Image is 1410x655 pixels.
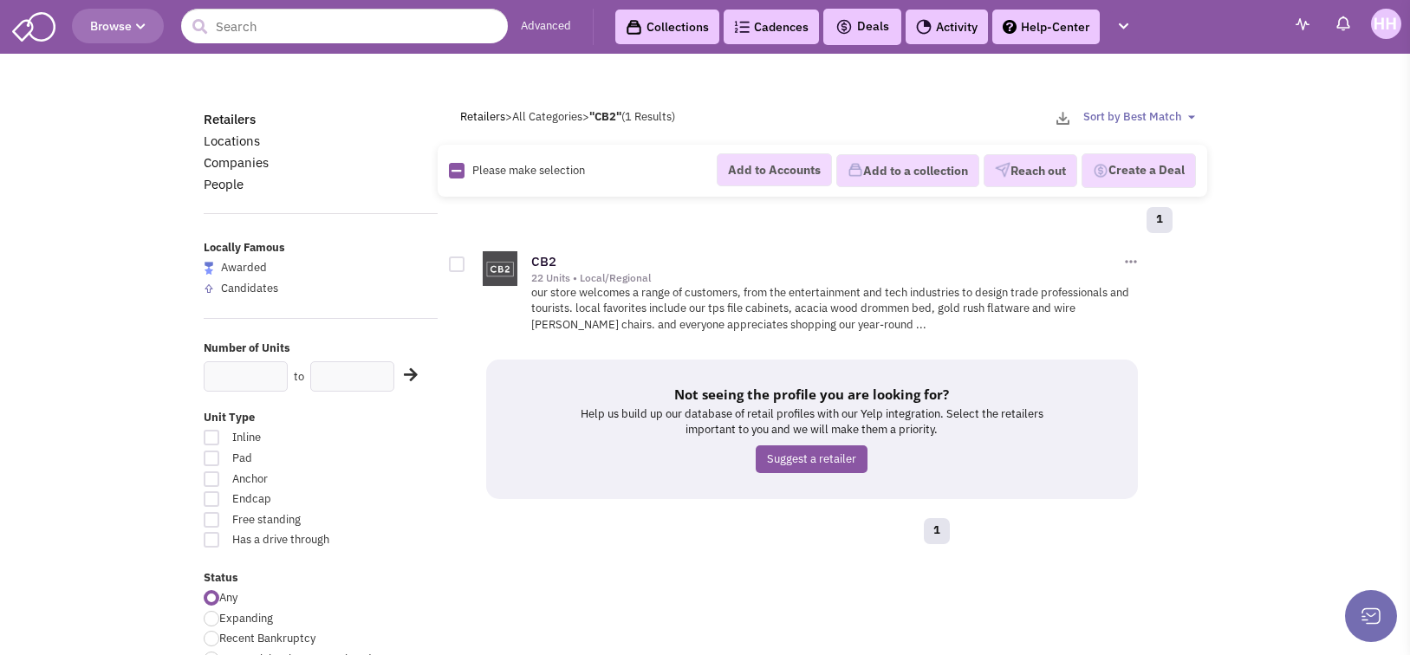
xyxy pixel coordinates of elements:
a: Cadences [724,10,819,44]
button: Deals [830,16,894,38]
b: "CB2" [589,109,621,124]
label: Locally Famous [204,240,438,256]
button: Browse [72,9,164,43]
span: > [582,109,589,124]
button: Add to a collection [836,154,979,187]
a: People [204,176,244,192]
img: icon-deals.svg [835,16,853,37]
span: Recent Bankruptcy [219,631,315,645]
img: Harris Houser [1371,9,1401,39]
img: VectorPaper_Plane.png [995,162,1010,178]
label: Unit Type [204,410,438,426]
img: icon-collection-lavender.png [848,162,863,178]
img: SmartAdmin [12,9,55,42]
p: Help us build up our database of retail profiles with our Yelp integration. Select the retailers ... [573,406,1051,438]
label: to [294,369,304,386]
img: locallyfamous-largeicon.png [204,262,214,275]
a: Suggest a retailer [756,445,867,474]
img: icon-collection-lavender-black.svg [626,19,642,36]
label: Status [204,570,438,587]
a: Advanced [521,18,571,35]
a: CB2 [531,253,556,269]
img: Deal-Dollar.png [1093,161,1108,180]
img: Cadences_logo.png [734,21,750,33]
span: Inline [221,430,366,446]
img: download-2-24.png [1056,112,1069,125]
a: Retailers [204,111,256,127]
span: Has a drive through [221,532,366,548]
img: help.png [1003,20,1017,34]
span: Free standing [221,512,366,529]
button: Reach out [984,154,1077,187]
span: Any [219,590,237,605]
button: Add to Accounts [717,153,832,186]
span: Browse [90,18,146,34]
span: Awarded [221,260,267,275]
span: Expanding [219,611,273,626]
h5: Not seeing the profile you are looking for? [573,386,1051,403]
div: Search Nearby [393,364,415,386]
a: Retailers [460,109,505,124]
a: Companies [204,154,269,171]
span: Endcap [221,491,366,508]
img: Activity.png [916,19,932,35]
span: Anchor [221,471,366,488]
label: Number of Units [204,340,438,357]
input: Search [181,9,508,43]
a: 1 [1147,207,1173,233]
span: Please make selection [472,163,585,178]
button: Create a Deal [1082,153,1196,188]
span: Candidates [221,281,278,295]
img: Rectangle.png [449,163,465,178]
img: locallyfamous-upvote.png [204,283,214,294]
div: 22 Units • Local/Regional [531,271,1121,285]
span: Pad [221,451,366,467]
a: Collections [615,10,719,44]
a: Activity [906,10,988,44]
a: 1 [924,518,950,544]
span: > [505,109,512,124]
a: Help-Center [992,10,1100,44]
p: our store welcomes a range of customers, from the entertainment and tech industries to design tra... [531,285,1140,334]
span: Deals [835,18,889,34]
a: Locations [204,133,260,149]
span: All Categories (1 Results) [512,109,675,124]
